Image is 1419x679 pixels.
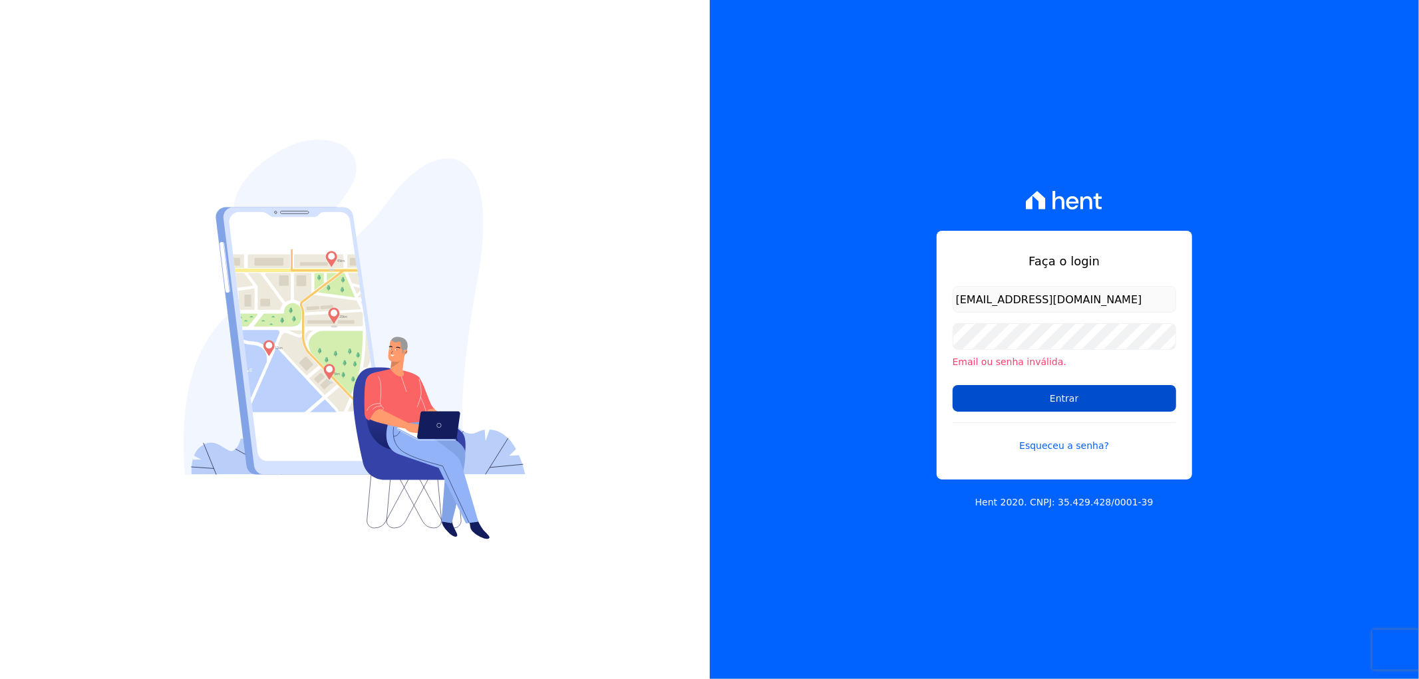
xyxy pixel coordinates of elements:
[953,355,1176,369] li: Email ou senha inválida.
[953,422,1176,453] a: Esqueceu a senha?
[953,252,1176,270] h1: Faça o login
[953,286,1176,313] input: Email
[184,140,526,539] img: Login
[975,495,1154,509] p: Hent 2020. CNPJ: 35.429.428/0001-39
[953,385,1176,412] input: Entrar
